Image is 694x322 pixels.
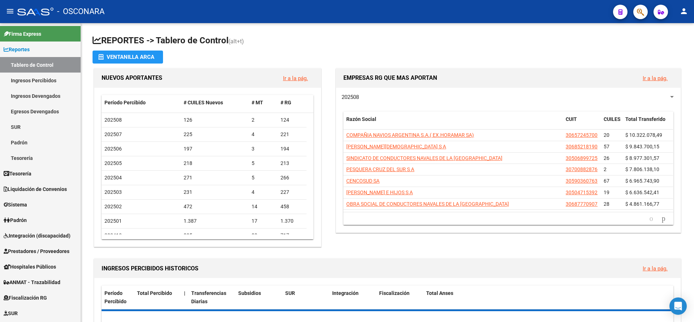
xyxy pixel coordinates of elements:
span: Hospitales Públicos [4,263,56,271]
button: Ir a la pág. [637,71,673,85]
a: Ir a la pág. [283,75,308,82]
span: Integración [332,290,359,296]
span: ANMAT - Trazabilidad [4,278,60,286]
button: Ir a la pág. [637,262,673,275]
div: 194 [280,145,304,153]
div: Open Intercom Messenger [669,297,687,315]
div: 458 [280,203,304,211]
a: Ir a la pág. [643,265,668,272]
div: 231 [184,188,246,196]
datatable-header-cell: Período Percibido [102,286,134,309]
span: $ 10.322.078,49 [625,132,662,138]
span: 202412 [104,232,122,238]
span: $ 7.806.138,10 [625,166,659,172]
span: CUILES [604,116,621,122]
span: $ 9.843.700,15 [625,144,659,149]
datatable-header-cell: Integración [329,286,376,309]
mat-icon: menu [6,7,14,16]
span: 202503 [104,189,122,195]
span: SUR [285,290,295,296]
span: 202502 [104,204,122,209]
h1: REPORTES -> Tablero de Control [93,35,682,47]
a: go to previous page [646,215,656,223]
datatable-header-cell: Razón Social [343,112,563,135]
span: Período Percibido [104,290,127,304]
span: (alt+t) [228,38,244,45]
span: SINDICATO DE CONDUCTORES NAVALES DE LA [GEOGRAPHIC_DATA] [346,155,502,161]
span: 202507 [104,131,122,137]
span: Prestadores / Proveedores [4,247,69,255]
span: 30700882876 [566,166,597,172]
div: 266 [280,174,304,182]
div: 472 [184,203,246,211]
datatable-header-cell: # CUILES Nuevos [181,95,249,110]
div: 126 [184,116,246,124]
span: Tesorería [4,170,31,178]
div: 213 [280,159,304,167]
mat-icon: person [680,7,688,16]
span: Reportes [4,45,30,53]
span: OBRA SOCIAL DE CONDUCTORES NAVALES DE LA [GEOGRAPHIC_DATA] [346,201,509,207]
span: Período Percibido [104,100,146,105]
span: 30657245700 [566,132,597,138]
span: $ 4.861.166,77 [625,201,659,207]
div: 1.387 [184,217,246,225]
span: PESQUERA CRUZ DEL SUR S A [346,166,414,172]
span: Sistema [4,201,27,209]
div: 271 [184,174,246,182]
div: 5 [252,159,275,167]
span: Padrón [4,216,27,224]
span: Total Transferido [625,116,665,122]
div: 2 [252,116,275,124]
span: # CUILES Nuevos [184,100,223,105]
span: # MT [252,100,263,105]
span: 202506 [104,146,122,152]
datatable-header-cell: Período Percibido [102,95,181,110]
span: Fiscalización [379,290,410,296]
span: 30590360763 [566,178,597,184]
span: [PERSON_NAME] E HIJOS S A [346,190,413,195]
span: Liquidación de Convenios [4,185,67,193]
datatable-header-cell: SUR [282,286,329,309]
datatable-header-cell: Total Percibido [134,286,181,309]
div: 221 [280,130,304,139]
span: EMPRESAS RG QUE MAS APORTAN [343,74,437,81]
div: 17 [252,217,275,225]
span: 202505 [104,160,122,166]
span: $ 6.965.743,90 [625,178,659,184]
span: Subsidios [238,290,261,296]
span: Transferencias Diarias [191,290,226,304]
datatable-header-cell: Total Transferido [622,112,673,135]
a: Ir a la pág. [643,75,668,82]
datatable-header-cell: CUIT [563,112,601,135]
span: 202508 [342,94,359,100]
datatable-header-cell: Transferencias Diarias [188,286,235,309]
datatable-header-cell: # RG [278,95,307,110]
span: # RG [280,100,291,105]
span: 57 [604,144,609,149]
span: Integración (discapacidad) [4,232,70,240]
datatable-header-cell: Subsidios [235,286,282,309]
span: 28 [604,201,609,207]
datatable-header-cell: # MT [249,95,278,110]
span: 30506899725 [566,155,597,161]
div: 1.370 [280,217,304,225]
span: Fiscalización RG [4,294,47,302]
span: 202504 [104,175,122,180]
span: SUR [4,309,18,317]
span: 20 [604,132,609,138]
span: 202501 [104,218,122,224]
div: 124 [280,116,304,124]
span: $ 6.636.542,41 [625,190,659,195]
div: 4 [252,188,275,196]
span: 202508 [104,117,122,123]
span: COMPAÑIA NAVIOS ARGENTINA S.A.( EX.HORAMAR SA) [346,132,474,138]
div: 717 [280,231,304,240]
span: CENCOSUD SA [346,178,380,184]
span: 26 [604,155,609,161]
datatable-header-cell: Total Anses [423,286,666,309]
span: Total Anses [426,290,453,296]
span: CUIT [566,116,577,122]
a: go to next page [659,215,669,223]
span: 30685218190 [566,144,597,149]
